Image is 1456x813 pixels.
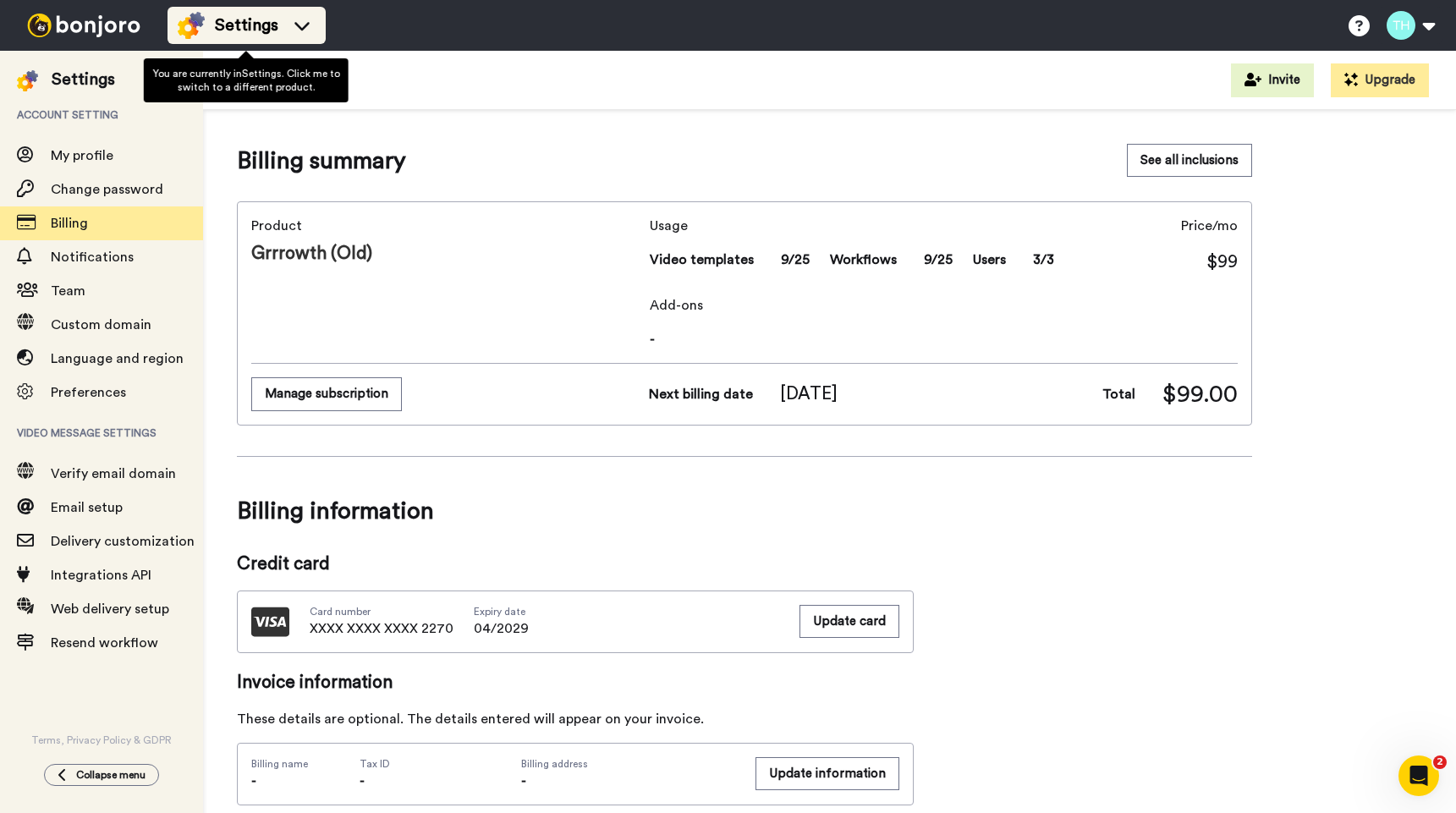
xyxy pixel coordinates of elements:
span: Billing address [521,757,737,771]
span: Change password [51,183,163,196]
img: settings-colored.svg [178,12,205,39]
span: Total [1102,384,1135,404]
span: Credit card [237,552,914,577]
span: Language and region [51,352,184,365]
span: 9/25 [924,250,953,270]
a: See all inclusions [1127,144,1252,178]
span: My profile [51,149,113,162]
span: Team [51,284,85,298]
button: Manage subscription [251,377,402,410]
button: Collapse menu [44,764,159,786]
span: XXXX XXXX XXXX 2270 [310,618,453,639]
span: 2 [1433,755,1447,769]
span: Expiry date [474,605,529,618]
span: Workflows [830,250,897,270]
span: Integrations API [51,569,151,582]
img: bj-logo-header-white.svg [20,14,147,37]
span: 9/25 [781,250,810,270]
span: Preferences [51,386,126,399]
span: $99.00 [1162,377,1238,411]
span: Collapse menu [76,768,146,782]
span: Custom domain [51,318,151,332]
span: [DATE] [780,382,838,407]
span: You are currently in Settings . Click me to switch to a different product. [152,69,339,92]
span: Email setup [51,501,123,514]
button: Invite [1231,63,1314,97]
span: Card number [310,605,453,618]
a: Update information [755,757,899,791]
span: Tax ID [360,757,390,771]
span: Billing information [237,487,1252,535]
span: - [521,774,526,788]
span: Users [973,250,1006,270]
span: Notifications [51,250,134,264]
span: Invoice information [237,670,914,695]
button: See all inclusions [1127,144,1252,177]
span: Delivery customization [51,535,195,548]
span: Product [251,216,643,236]
span: Grrrowth (Old) [251,241,643,266]
span: 04/2029 [474,618,529,639]
span: Usage [650,216,1054,236]
span: Resend workflow [51,636,158,650]
img: settings-colored.svg [17,70,38,91]
span: Price/mo [1181,216,1238,236]
span: - [360,774,365,788]
span: - [650,329,1238,349]
iframe: Intercom live chat [1398,755,1439,796]
span: Billing name [251,757,308,771]
span: Verify email domain [51,467,176,481]
div: Settings [52,68,115,91]
span: $99 [1206,250,1238,275]
span: 3/3 [1033,250,1054,270]
button: Update card [799,605,899,638]
button: Upgrade [1331,63,1429,97]
span: Next billing date [649,384,753,404]
span: Billing [51,217,88,230]
span: - [251,774,256,788]
span: Video templates [650,250,754,270]
span: Web delivery setup [51,602,169,616]
span: Add-ons [650,295,1238,316]
span: Billing summary [237,144,406,178]
button: Update information [755,757,899,790]
span: Settings [215,14,278,37]
div: These details are optional. The details entered will appear on your invoice. [237,709,914,729]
